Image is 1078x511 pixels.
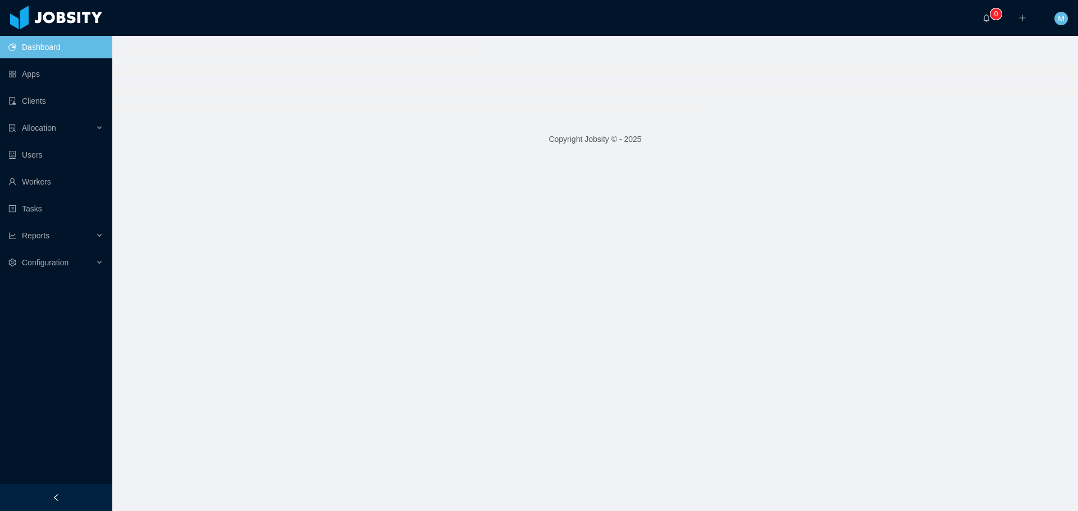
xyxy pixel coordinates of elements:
[112,120,1078,159] footer: Copyright Jobsity © - 2025
[1018,14,1026,22] i: icon: plus
[8,171,103,193] a: icon: userWorkers
[8,232,16,240] i: icon: line-chart
[8,259,16,266] i: icon: setting
[22,123,56,132] span: Allocation
[1058,12,1065,25] span: M
[983,14,990,22] i: icon: bell
[8,197,103,220] a: icon: profileTasks
[8,36,103,58] a: icon: pie-chartDashboard
[8,144,103,166] a: icon: robotUsers
[22,258,68,267] span: Configuration
[8,124,16,132] i: icon: solution
[990,8,1002,20] sup: 0
[22,231,49,240] span: Reports
[8,63,103,85] a: icon: appstoreApps
[8,90,103,112] a: icon: auditClients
